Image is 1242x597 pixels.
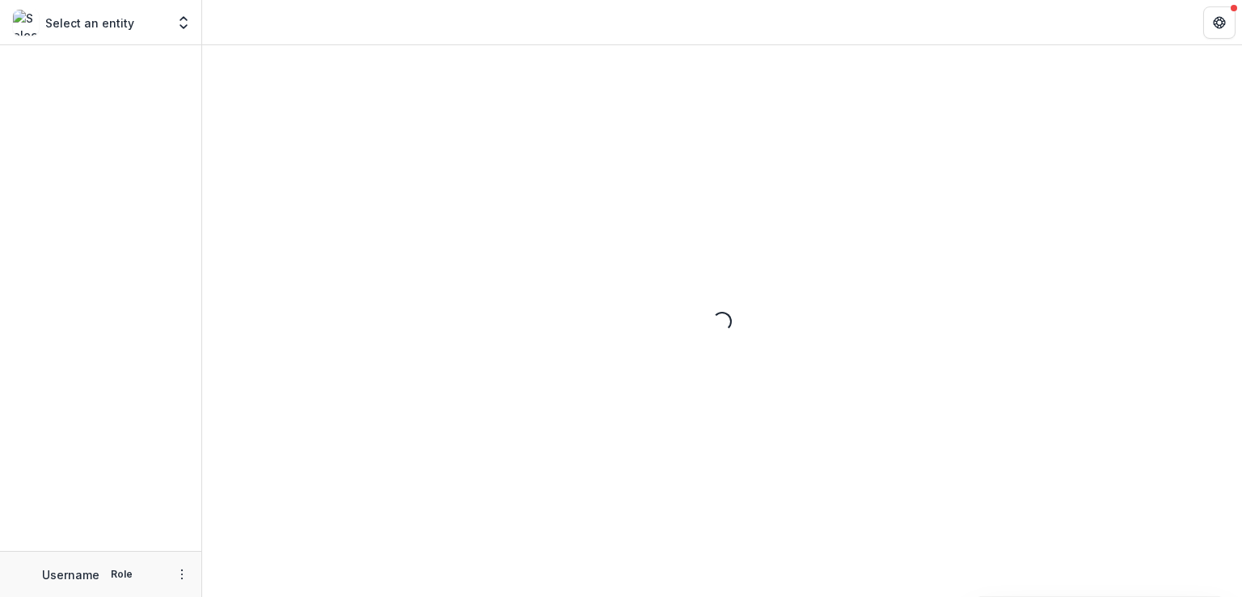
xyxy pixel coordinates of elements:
[106,567,137,582] p: Role
[45,15,134,32] p: Select an entity
[1203,6,1236,39] button: Get Help
[172,6,195,39] button: Open entity switcher
[42,566,99,583] p: Username
[172,565,192,584] button: More
[13,10,39,36] img: Select an entity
